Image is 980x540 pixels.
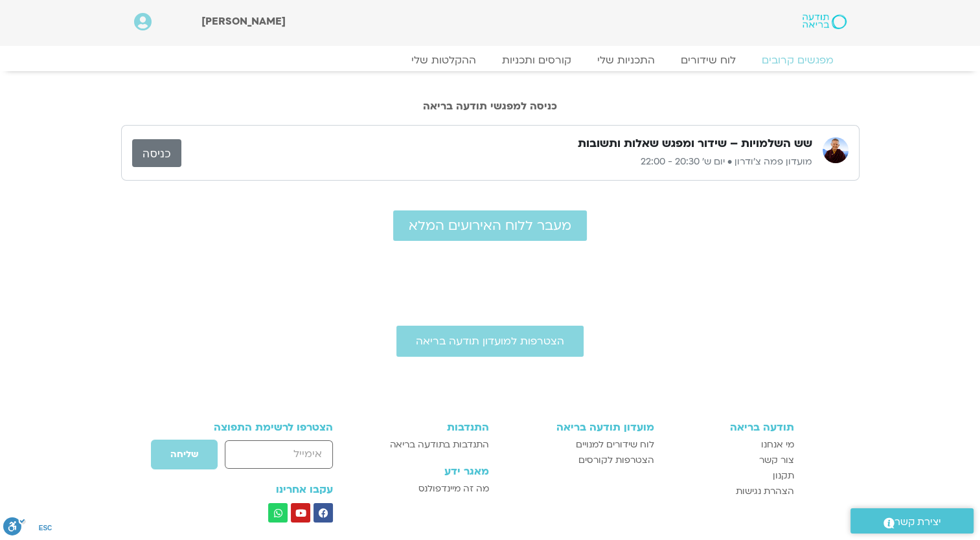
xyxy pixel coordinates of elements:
span: יצירת קשר [895,513,941,531]
span: לוח שידורים למנויים [576,437,654,453]
h3: התנדבות [369,422,488,433]
span: [PERSON_NAME] [201,14,286,28]
span: הצהרת נגישות [736,484,794,499]
span: מה זה מיינדפולנס [418,481,489,497]
a: התנדבות בתודעה בריאה [369,437,488,453]
a: תקנון [667,468,794,484]
nav: Menu [134,54,847,67]
a: מי אנחנו [667,437,794,453]
a: הצהרת נגישות [667,484,794,499]
form: טופס חדש [187,439,334,477]
a: קורסים ותכניות [489,54,584,67]
span: הצטרפות למועדון תודעה בריאה [416,335,564,347]
h2: כניסה למפגשי תודעה בריאה [121,100,860,112]
button: שליחה [150,439,218,470]
a: מפגשים קרובים [749,54,847,67]
span: מעבר ללוח האירועים המלא [409,218,571,233]
img: מועדון פמה צ'ודרון [823,137,849,163]
p: מועדון פמה צ'ודרון • יום ש׳ 20:30 - 22:00 [181,154,812,170]
a: יצירת קשר [850,508,974,534]
h3: שש השלמויות – שידור ומפגש שאלות ותשובות [578,136,812,152]
h3: עקבו אחרינו [187,484,334,495]
a: כניסה [132,139,181,167]
h3: תודעה בריאה [667,422,794,433]
a: ההקלטות שלי [398,54,489,67]
a: התכניות שלי [584,54,668,67]
h3: מועדון תודעה בריאה [502,422,654,433]
a: לוח שידורים למנויים [502,437,654,453]
span: צור קשר [759,453,794,468]
a: מה זה מיינדפולנס [369,481,488,497]
span: התנדבות בתודעה בריאה [390,437,489,453]
a: מעבר ללוח האירועים המלא [393,210,587,241]
a: צור קשר [667,453,794,468]
span: תקנון [773,468,794,484]
span: מי אנחנו [761,437,794,453]
a: לוח שידורים [668,54,749,67]
h3: הצטרפו לרשימת התפוצה [187,422,334,433]
input: אימייל [225,440,333,468]
a: הצטרפות למועדון תודעה בריאה [396,326,584,357]
a: הצטרפות לקורסים [502,453,654,468]
h3: מאגר ידע [369,466,488,477]
span: הצטרפות לקורסים [578,453,654,468]
span: שליחה [170,449,198,460]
